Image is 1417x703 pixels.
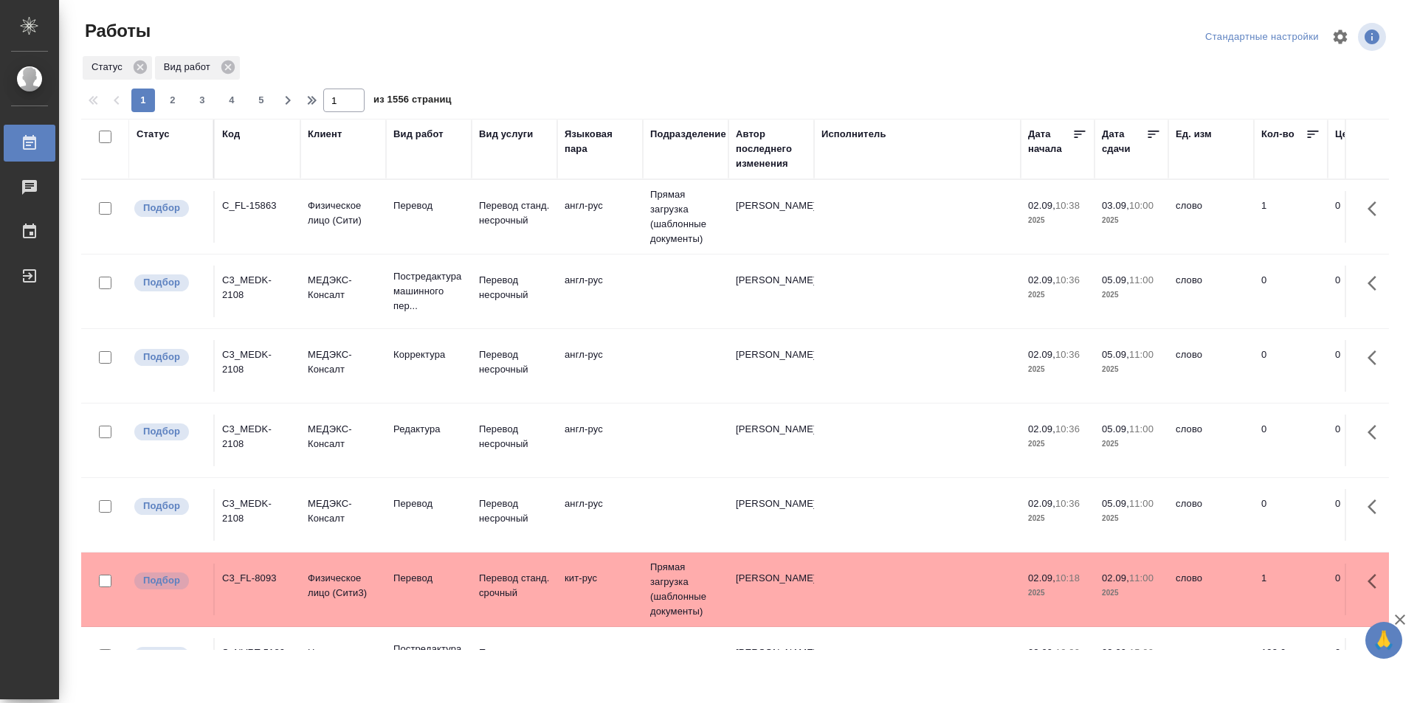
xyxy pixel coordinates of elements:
p: Постредактура машинного пер... [393,269,464,314]
button: 🙏 [1365,622,1402,659]
div: C_FL-15863 [222,198,293,213]
p: 2025 [1028,437,1087,451]
td: [PERSON_NAME] [728,415,814,466]
td: англ-рус [557,266,643,317]
p: 02.09, [1028,498,1055,509]
div: Можно подбирать исполнителей [133,347,206,367]
td: англ-рус [557,340,643,392]
p: 10:36 [1055,349,1080,360]
span: 4 [220,93,244,108]
td: слово [1168,340,1254,392]
p: 05.09, [1102,423,1129,434]
p: 2025 [1028,511,1087,526]
button: 2 [161,89,185,112]
div: Можно подбирать исполнителей [133,645,206,665]
div: Вид работ [393,127,444,142]
div: Код [222,127,240,142]
p: Подбор [143,275,180,290]
div: Можно подбирать исполнителей [133,273,206,293]
p: Подбор [143,350,180,364]
div: Автор последнего изменения [736,127,807,171]
td: англ-рус [557,489,643,541]
td: англ-рус [557,638,643,690]
div: Языковая пара [565,127,635,156]
p: 2025 [1102,586,1161,600]
span: из 1556 страниц [373,91,452,112]
button: 5 [249,89,273,112]
p: 2025 [1102,511,1161,526]
td: слово [1168,191,1254,243]
p: 2025 [1028,288,1087,302]
p: Вид работ [164,60,216,75]
button: Здесь прячутся важные кнопки [1359,191,1394,226]
div: Дата начала [1028,127,1072,156]
p: 11:00 [1129,274,1154,285]
div: Дата сдачи [1102,127,1146,156]
p: Постредактура машинного пер... [393,642,464,686]
p: 2025 [1028,586,1087,600]
p: Перевод станд. несрочный [479,198,550,228]
p: 03.09, [1102,200,1129,211]
td: 0 [1328,638,1402,690]
div: C3_MEDK-2108 [222,496,293,526]
p: Подбор [143,648,180,662]
p: Подбор [143,424,180,439]
span: 🙏 [1371,625,1396,656]
td: Прямая загрузка (шаблонные документы) [643,553,728,626]
div: Статус [137,127,170,142]
p: 02.09, [1102,572,1129,583]
td: 0 [1254,340,1328,392]
p: 15:00 [1129,647,1154,658]
p: 11:00 [1129,572,1154,583]
td: [PERSON_NAME] [728,266,814,317]
p: Перевод несрочный [479,273,550,302]
div: Клиент [308,127,342,142]
button: Здесь прячутся важные кнопки [1359,489,1394,524]
div: C3_MEDK-2108 [222,347,293,377]
td: [PERSON_NAME] [728,340,814,392]
p: Перевод [393,198,464,213]
p: 05.09, [1102,349,1129,360]
p: Статус [92,60,128,75]
p: 11:00 [1129,349,1154,360]
p: МЕДЭКС-Консалт [308,422,379,451]
td: 0 [1328,415,1402,466]
p: 10:36 [1055,423,1080,434]
button: 3 [190,89,214,112]
p: 11:00 [1129,423,1154,434]
p: Физическое лицо (Сити3) [308,571,379,600]
p: Перевод несрочный [479,422,550,451]
p: Физическое лицо (Сити) [308,198,379,228]
button: Здесь прячутся важные кнопки [1359,564,1394,599]
p: 05.09, [1102,498,1129,509]
p: Подбор [143,201,180,215]
p: 2025 [1102,437,1161,451]
p: Корректура [393,347,464,362]
td: [PERSON_NAME] [728,638,814,690]
p: МЕДЭКС-Консалт [308,347,379,377]
p: 2025 [1102,288,1161,302]
td: 193.6 [1254,638,1328,690]
div: Исполнитель [821,127,886,142]
span: Посмотреть информацию [1358,23,1389,51]
p: Редактура [393,422,464,437]
td: слово [1168,489,1254,541]
p: МЕДЭКС-Консалт [308,273,379,302]
p: 05.09, [1102,274,1129,285]
button: 4 [220,89,244,112]
td: слово [1168,415,1254,466]
p: 03.09, [1102,647,1129,658]
div: Можно подбирать исполнителей [133,422,206,442]
td: 1 [1254,191,1328,243]
td: [PERSON_NAME] [728,191,814,243]
p: Перевод станд. срочный [479,571,550,600]
td: 0 [1254,266,1328,317]
td: слово [1168,266,1254,317]
td: 0 [1328,191,1402,243]
div: Вид работ [155,56,240,80]
button: Здесь прячутся важные кнопки [1359,340,1394,375]
td: 0 [1328,489,1402,541]
p: Перевод несрочный [479,347,550,377]
button: Здесь прячутся важные кнопки [1359,266,1394,301]
span: 2 [161,93,185,108]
